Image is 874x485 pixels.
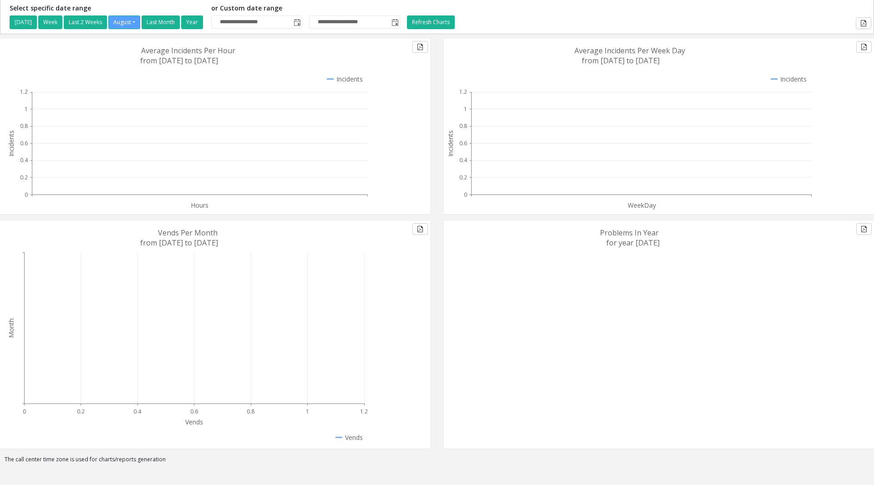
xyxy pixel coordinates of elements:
button: Export to pdf [412,223,428,235]
text: Hours [191,201,208,209]
text: Incidents [446,130,455,157]
text: from [DATE] to [DATE] [140,56,218,66]
text: Problems In Year [600,228,659,238]
text: from [DATE] to [DATE] [582,56,660,66]
text: Month [7,318,15,338]
text: 1 [464,105,467,113]
button: Week [38,15,62,29]
text: 0.4 [20,156,28,164]
button: Last Month [142,15,180,29]
text: 0.2 [77,408,85,415]
text: 1 [306,408,309,415]
text: 1.2 [459,88,467,96]
text: 0.4 [459,156,467,164]
button: [DATE] [10,15,37,29]
button: Export to pdf [412,41,428,53]
text: WeekDay [628,201,656,209]
button: Export to pdf [856,17,871,29]
text: 0.8 [20,122,28,130]
button: Last 2 Weeks [64,15,107,29]
text: 1 [25,105,28,113]
text: 0 [464,191,467,199]
text: 0.2 [459,174,467,181]
text: 0.6 [20,139,28,147]
text: 1.2 [360,408,368,415]
button: August [108,15,140,29]
span: Toggle popup [390,16,400,29]
text: 0.6 [190,408,198,415]
text: Average Incidents Per Week Day [574,46,685,56]
text: Vends [185,418,203,426]
button: Year [181,15,203,29]
text: Incidents [7,130,15,157]
text: 0.4 [133,408,142,415]
button: Export to pdf [856,223,872,235]
h5: or Custom date range [211,5,400,12]
text: Average Incidents Per Hour [141,46,235,56]
text: 1.2 [20,88,28,96]
text: 0 [25,191,28,199]
text: Vends Per Month [158,228,218,238]
button: Refresh Charts [407,15,455,29]
button: Export to pdf [856,41,872,53]
text: 0.8 [247,408,254,415]
text: 0 [23,408,26,415]
text: for year [DATE] [606,238,660,248]
text: 0.8 [459,122,467,130]
text: 0.6 [459,139,467,147]
text: 0.2 [20,174,28,181]
h5: Select specific date range [10,5,204,12]
span: Toggle popup [292,16,302,29]
text: from [DATE] to [DATE] [140,238,218,248]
